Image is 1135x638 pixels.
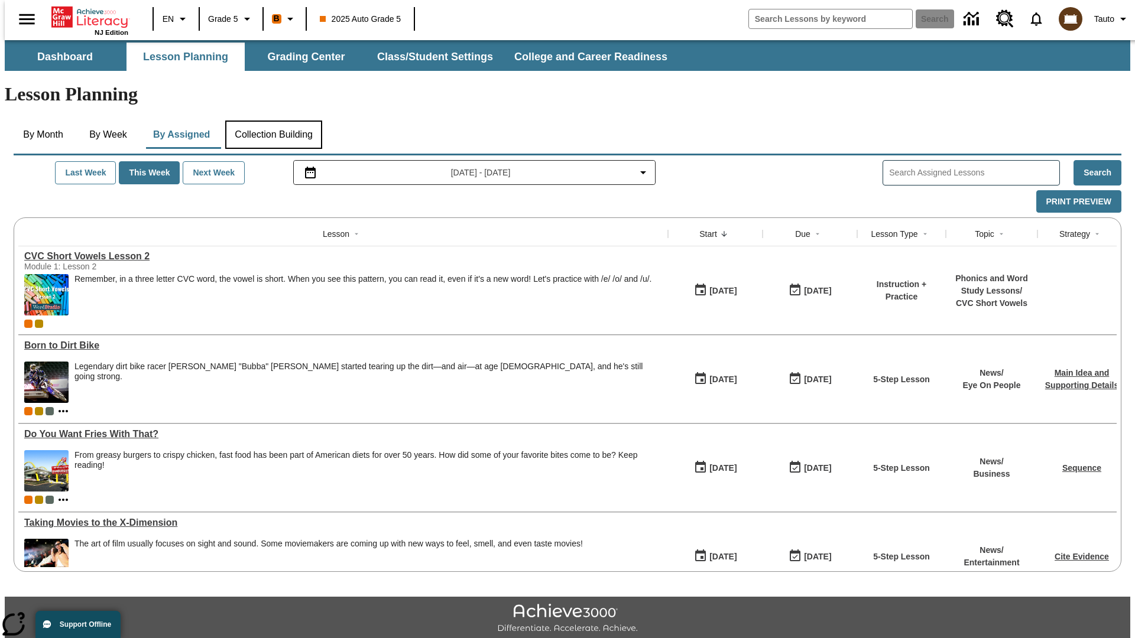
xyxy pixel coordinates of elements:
button: Support Offline [35,611,121,638]
p: Phonics and Word Study Lessons / [952,272,1032,297]
button: 09/03/25: Last day the lesson can be accessed [784,279,835,302]
div: [DATE] [804,549,831,564]
a: Born to Dirt Bike, Lessons [24,340,662,351]
a: Cite Evidence [1055,552,1109,561]
div: The art of film usually focuses on sight and sound. Some moviemakers are coming up with new ways ... [74,539,583,580]
button: 09/02/25: First time the lesson was available [690,457,741,479]
div: [DATE] [804,372,831,387]
div: New 2025 class [35,407,43,415]
button: 09/02/25: Last day the lesson can be accessed [784,457,835,479]
div: [DATE] [709,461,737,476]
div: [DATE] [709,372,737,387]
button: Sort [810,227,825,241]
a: Resource Center, Will open in new tab [989,3,1021,35]
div: Strategy [1059,228,1090,240]
div: Do You Want Fries With That? [24,429,662,440]
p: News / [962,367,1020,379]
span: NJ Edition [95,29,128,36]
p: News / [973,455,1010,468]
button: Show more classes [56,404,70,418]
a: Taking Movies to the X-Dimension, Lessons [24,517,662,528]
p: Entertainment [964,556,1019,569]
div: Due [795,228,810,240]
div: CVC Short Vowels Lesson 2 [24,251,662,262]
button: College and Career Readiness [505,43,677,71]
div: From greasy burgers to crispy chicken, fast food has been part of American diets for over 50 year... [74,450,662,470]
button: Select the date range menu item [299,165,651,180]
div: New 2025 class [35,320,43,328]
button: Print Preview [1036,190,1121,213]
div: Module 1: Lesson 2 [24,262,202,271]
button: Search [1074,160,1121,185]
div: [DATE] [804,461,831,476]
div: [DATE] [804,284,831,298]
button: 09/02/25: First time the lesson was available [690,368,741,390]
div: New 2025 class [35,496,43,504]
button: Grade: Grade 5, Select a grade [203,8,259,30]
div: [DATE] [709,549,737,564]
div: OL 2025 Auto Grade 6 [46,407,54,415]
button: By Week [79,121,138,149]
span: Grade 5 [208,13,238,25]
span: Current Class [24,496,33,504]
div: OL 2025 Auto Grade 6 [46,496,54,504]
a: CVC Short Vowels Lesson 2, Lessons [24,251,662,262]
div: SubNavbar [5,43,678,71]
button: By Month [14,121,73,149]
div: Start [699,228,717,240]
a: Main Idea and Supporting Details [1045,368,1118,390]
input: search field [749,9,912,28]
div: Home [51,4,128,36]
div: From greasy burgers to crispy chicken, fast food has been part of American diets for over 50 year... [74,450,662,491]
a: Home [51,5,128,29]
button: Show more classes [56,493,70,507]
span: Support Offline [60,620,111,629]
button: Sort [717,227,731,241]
p: 5-Step Lesson [873,551,930,563]
div: Legendary dirt bike racer James "Bubba" Stewart started tearing up the dirt—and air—at age 4, and... [74,362,662,403]
div: Current Class [24,407,33,415]
button: Collection Building [225,121,322,149]
p: CVC Short Vowels [952,297,1032,310]
div: Lesson [323,228,349,240]
span: Tauto [1094,13,1114,25]
button: Class/Student Settings [368,43,502,71]
button: Next Week [183,161,245,184]
span: Current Class [24,320,33,328]
img: avatar image [1059,7,1082,31]
div: [DATE] [709,284,737,298]
button: Language: EN, Select a language [157,8,195,30]
button: Sort [349,227,364,241]
a: Do You Want Fries With That?, Lessons [24,429,662,440]
span: [DATE] - [DATE] [451,167,511,179]
button: Profile/Settings [1089,8,1135,30]
img: One of the first McDonald's stores, with the iconic red sign and golden arches. [24,450,69,491]
button: 09/01/25: First time the lesson was available [690,545,741,568]
p: Instruction + Practice [863,278,940,303]
div: Taking Movies to the X-Dimension [24,517,662,528]
p: News / [964,544,1019,556]
p: The art of film usually focuses on sight and sound. Some moviemakers are coming up with new ways ... [74,539,583,549]
img: Motocross racer James Stewart flies through the air on his dirt bike. [24,362,69,403]
a: Data Center [956,3,989,35]
img: CVC Short Vowels Lesson 2. [24,274,69,315]
button: 09/02/25: Last day the lesson can be accessed [784,368,835,390]
span: 2025 Auto Grade 5 [320,13,401,25]
input: Search Assigned Lessons [889,164,1059,181]
p: 5-Step Lesson [873,462,930,474]
button: Select a new avatar [1052,4,1089,34]
button: Open side menu [9,2,44,37]
button: Dashboard [6,43,124,71]
p: Business [973,468,1010,480]
span: B [274,11,280,26]
button: Last Week [55,161,116,184]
